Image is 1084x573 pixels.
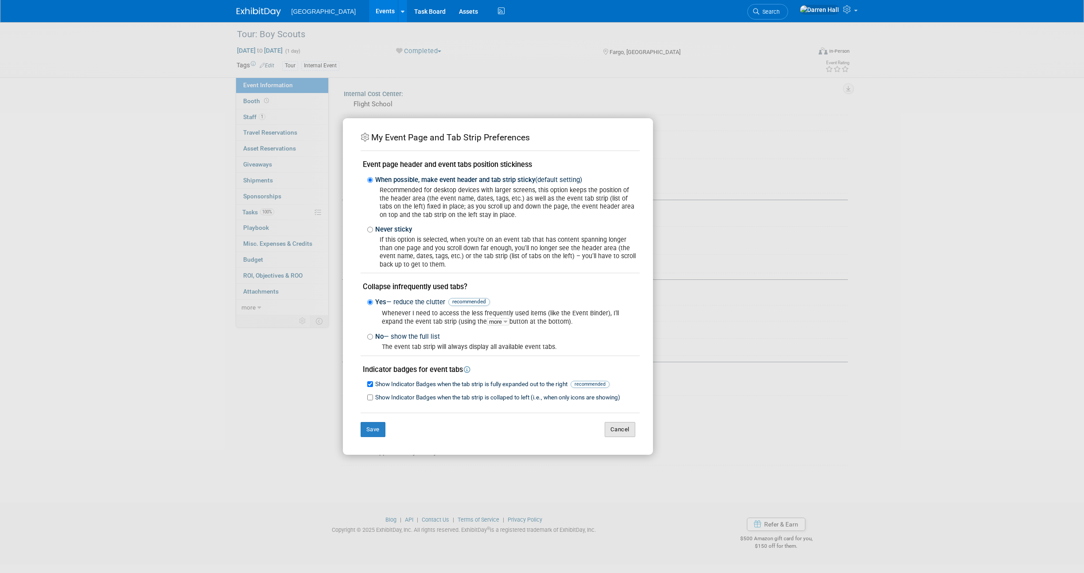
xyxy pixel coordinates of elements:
[237,8,281,16] img: ExhibitDay
[535,176,582,184] span: (default setting)
[361,422,385,437] button: Save
[375,333,440,341] span: No
[375,394,620,401] span: Show Indicator Badges when the tab strip is collaped to left (i.e., when only icons are showing)
[747,4,788,19] a: Search
[386,298,445,306] span: — reduce the clutter
[375,176,582,184] span: When possible, make event header and tab strip sticky
[373,186,640,219] div: Recommended for desktop devices with larger screens, this option keeps the position of the header...
[375,298,490,306] span: Yes
[375,381,610,387] span: Show Indicator Badges when the tab strip is fully expanded out to the right
[448,298,490,306] span: recommended
[361,132,640,144] div: My Event Page and Tab Strip Preferences
[571,381,610,388] span: recommended
[759,8,780,15] span: Search
[487,318,509,325] span: more
[800,5,839,15] img: Darren Hall
[361,282,640,292] div: Collapse infrequently used tabs?
[373,236,640,268] div: If this option is selected, when you're on an event tab that has content spanning longer than one...
[605,422,635,437] button: Cancel
[361,364,640,375] div: Indicator badges for event tabs
[361,159,640,170] div: Event page header and event tabs position stickiness
[373,343,640,351] div: The event tab strip will always display all available event tabs.
[291,8,356,15] span: [GEOGRAPHIC_DATA]
[384,333,440,341] span: — show the full list
[373,309,640,326] div: Whenever I need to access the less frequently used items (like the Event Binder), I'll expand the...
[375,225,412,233] span: Never sticky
